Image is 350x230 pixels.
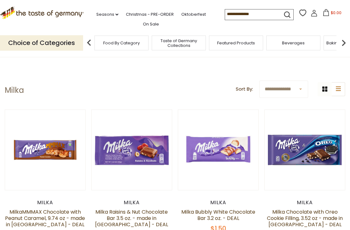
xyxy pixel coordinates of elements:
a: Taste of Germany Collections [154,38,204,48]
img: Milka Bubbly White [178,110,258,190]
a: On Sale [143,21,159,28]
div: Milka [264,199,345,206]
h1: Milka [5,86,24,95]
a: Food By Category [103,41,140,45]
img: next arrow [337,36,350,49]
span: $0.00 [331,10,342,15]
label: Sort By: [236,85,253,93]
img: Milka Oreo Tablet Bar [265,110,345,190]
img: Milka MMMAX Peanut Caramel [5,110,85,190]
img: previous arrow [83,36,95,49]
a: Oktoberfest [181,11,206,18]
a: Seasons [96,11,118,18]
a: Beverages [282,41,305,45]
a: Christmas - PRE-ORDER [126,11,174,18]
div: Milka [178,199,259,206]
a: Featured Products [217,41,255,45]
div: Milka [91,199,172,206]
a: Milka Chocolate with Oreo Cookie Filling, 3.52 oz - made in [GEOGRAPHIC_DATA] - DEAL [267,208,343,228]
a: MilkaMMMAX Chocolate with Peanut Caramel, 9.74 oz - made in [GEOGRAPHIC_DATA] - DEAL [5,208,85,228]
img: Milka Raisins & Nut Chocolate Bar [92,110,172,190]
a: Milka Bubbly White Chocolate Bar 3.2 oz. - DEAL [181,208,255,222]
button: $0.00 [319,9,346,19]
div: Milka [5,199,86,206]
a: Milka Raisins & Nut Chocolate Bar 3.5 oz. - made in [GEOGRAPHIC_DATA] - DEAL [95,208,168,228]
